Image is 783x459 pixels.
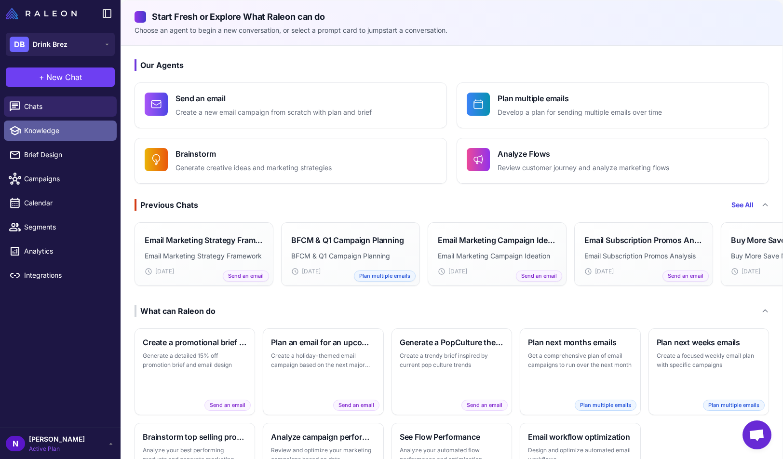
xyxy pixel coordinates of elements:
div: [DATE] [291,267,410,276]
div: What can Raleon do [135,305,216,317]
p: Email Marketing Strategy Framework [145,251,263,261]
span: Drink Brez [33,39,67,50]
h4: Brainstorm [175,148,332,160]
div: Open chat [742,420,771,449]
h3: Brainstorm top selling products [143,431,247,443]
h3: Email Marketing Campaign Ideation [438,234,556,246]
span: Calendar [24,198,109,208]
a: Integrations [4,265,117,285]
h4: Plan multiple emails [498,93,662,104]
h3: See Flow Performance [400,431,504,443]
p: Create a trendy brief inspired by current pop culture trends [400,351,504,370]
a: Brief Design [4,145,117,165]
h3: Analyze campaign performance [271,431,375,443]
span: Brief Design [24,149,109,160]
span: [PERSON_NAME] [29,434,85,445]
a: Calendar [4,193,117,213]
div: [DATE] [145,267,263,276]
h3: Plan next months emails [528,337,632,348]
span: Send an email [333,400,379,411]
a: Analytics [4,241,117,261]
p: Choose an agent to begin a new conversation, or select a prompt card to jumpstart a conversation. [135,25,769,36]
p: Review customer journey and analyze marketing flows [498,162,669,174]
a: Campaigns [4,169,117,189]
p: Get a comprehensive plan of email campaigns to run over the next month [528,351,632,370]
h3: Email workflow optimization [528,431,632,443]
div: [DATE] [438,267,556,276]
span: Chats [24,101,109,112]
h3: Generate a PopCulture themed brief [400,337,504,348]
p: BFCM & Q1 Campaign Planning [291,251,410,261]
a: Raleon Logo [6,8,81,19]
a: Knowledge [4,121,117,141]
button: Generate a PopCulture themed briefCreate a trendy brief inspired by current pop culture trendsSen... [391,328,512,415]
p: Create a holiday-themed email campaign based on the next major holiday [271,351,375,370]
button: +New Chat [6,67,115,87]
span: Send an email [662,270,709,282]
button: BrainstormGenerate creative ideas and marketing strategies [135,138,447,184]
span: Plan multiple emails [354,270,416,282]
p: Create a new email campaign from scratch with plan and brief [175,107,372,118]
span: Plan multiple emails [703,400,765,411]
h2: Start Fresh or Explore What Raleon can do [135,10,769,23]
div: DB [10,37,29,52]
button: Plan next months emailsGet a comprehensive plan of email campaigns to run over the next monthPlan... [520,328,640,415]
h4: Send an email [175,93,372,104]
button: Plan multiple emailsDevelop a plan for sending multiple emails over time [457,82,769,128]
button: Create a promotional brief and emailGenerate a detailed 15% off promotion brief and email designS... [135,328,255,415]
h3: Our Agents [135,59,769,71]
p: Generate creative ideas and marketing strategies [175,162,332,174]
span: Send an email [223,270,269,282]
span: Analytics [24,246,109,256]
a: See All [731,200,754,210]
span: Send an email [461,400,508,411]
div: Previous Chats [135,199,198,211]
div: [DATE] [584,267,703,276]
button: Analyze FlowsReview customer journey and analyze marketing flows [457,138,769,184]
p: Email Subscription Promos Analysis [584,251,703,261]
span: Knowledge [24,125,109,136]
span: Campaigns [24,174,109,184]
p: Create a focused weekly email plan with specific campaigns [657,351,761,370]
h3: BFCM & Q1 Campaign Planning [291,234,404,246]
button: DBDrink Brez [6,33,115,56]
p: Email Marketing Campaign Ideation [438,251,556,261]
h3: Email Subscription Promos Analysis [584,234,703,246]
img: Raleon Logo [6,8,77,19]
a: Segments [4,217,117,237]
h3: Email Marketing Strategy Framework [145,234,263,246]
h4: Analyze Flows [498,148,669,160]
p: Generate a detailed 15% off promotion brief and email design [143,351,247,370]
button: Plan an email for an upcoming holidayCreate a holiday-themed email campaign based on the next maj... [263,328,383,415]
p: Develop a plan for sending multiple emails over time [498,107,662,118]
span: Integrations [24,270,109,281]
h3: Plan next weeks emails [657,337,761,348]
span: Send an email [516,270,562,282]
span: Plan multiple emails [575,400,636,411]
span: Segments [24,222,109,232]
div: N [6,436,25,451]
h3: Plan an email for an upcoming holiday [271,337,375,348]
a: Chats [4,96,117,117]
button: Send an emailCreate a new email campaign from scratch with plan and brief [135,82,447,128]
span: + [39,71,44,83]
span: New Chat [46,71,82,83]
span: Active Plan [29,445,85,453]
h3: Create a promotional brief and email [143,337,247,348]
button: Plan next weeks emailsCreate a focused weekly email plan with specific campaignsPlan multiple emails [648,328,769,415]
span: Send an email [204,400,251,411]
